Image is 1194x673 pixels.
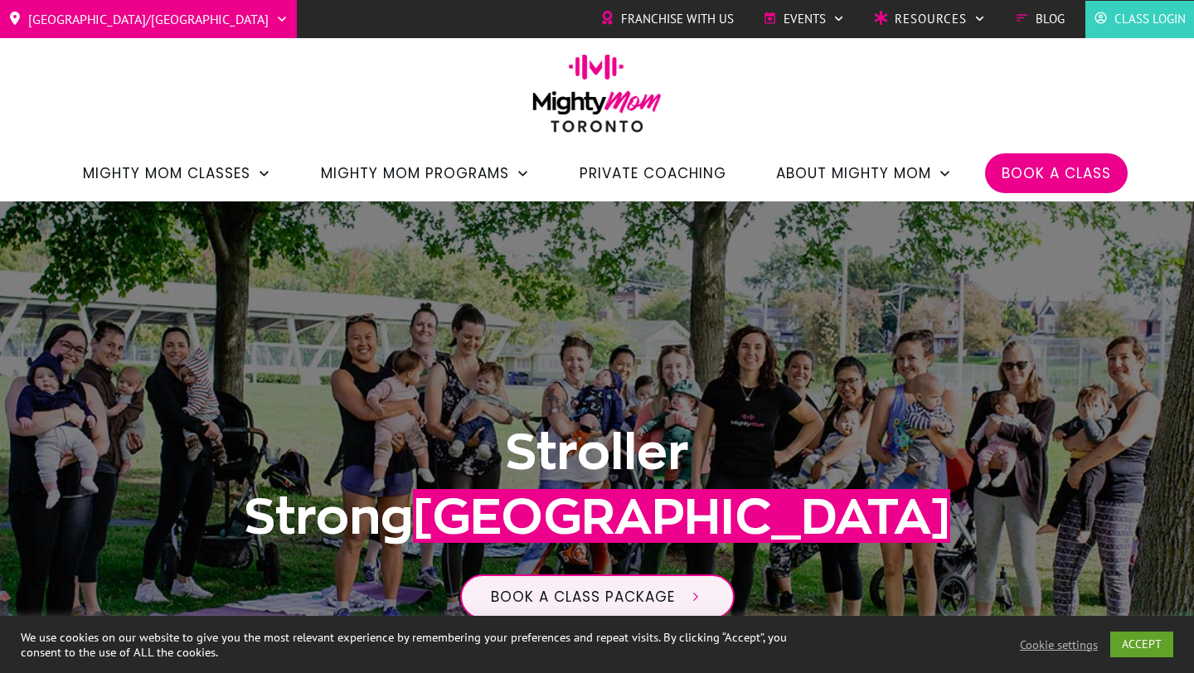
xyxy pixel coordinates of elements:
img: mightymom-logo-toronto [524,54,670,144]
a: Mighty Mom Classes [83,159,271,187]
span: [GEOGRAPHIC_DATA]/[GEOGRAPHIC_DATA] [28,6,269,32]
a: [GEOGRAPHIC_DATA]/[GEOGRAPHIC_DATA] [8,6,289,32]
a: Class Login [1094,7,1186,31]
span: Franchise with Us [621,7,734,31]
span: [GEOGRAPHIC_DATA] [413,489,950,543]
span: Blog [1036,7,1065,31]
span: Events [784,7,826,31]
a: Book a class package [460,574,735,619]
a: Mighty Mom Programs [321,159,530,187]
span: Mighty Mom Classes [83,159,250,187]
a: Cookie settings [1020,637,1098,652]
h1: Stroller Strong [150,419,1044,549]
span: Mighty Mom Programs [321,159,509,187]
a: About Mighty Mom [776,159,952,187]
a: Blog [1015,7,1065,31]
a: Events [763,7,845,31]
span: Resources [895,7,967,31]
span: Book a class package [491,587,675,607]
span: Class Login [1114,7,1186,31]
span: About Mighty Mom [776,159,931,187]
a: Private Coaching [580,159,726,187]
a: Resources [874,7,986,31]
a: Franchise with Us [600,7,734,31]
a: Book a Class [1002,159,1111,187]
a: ACCEPT [1110,632,1173,657]
div: We use cookies on our website to give you the most relevant experience by remembering your prefer... [21,630,828,660]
